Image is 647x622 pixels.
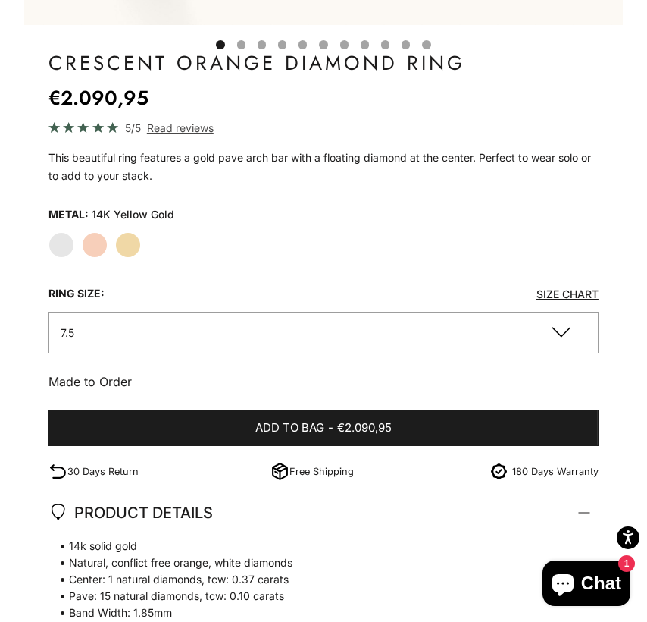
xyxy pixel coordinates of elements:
[538,561,635,610] inbox-online-store-chat: Shopify online store chat
[147,119,214,137] span: Read reviews
[48,588,583,605] span: Pave: 15 natural diamonds, tcw: 0.10 carats
[48,500,213,526] span: PRODUCT DETAILS
[48,149,599,185] div: This beautiful ring features a gold pave arch bar with a floating diamond at the center. Perfect ...
[125,119,141,137] span: 5/5
[48,372,599,391] p: Made to Order
[337,419,392,438] span: €2.090,95
[48,554,583,571] span: Natural, conflict free orange, white diamonds
[48,485,599,541] summary: PRODUCT DETAILS
[48,83,148,113] sale-price: €2.090,95
[255,419,324,438] span: Add to bag
[48,282,105,305] legend: Ring Size:
[289,463,354,479] p: Free Shipping
[48,538,583,554] span: 14k solid gold
[48,119,599,137] a: 5/5 Read reviews
[48,203,89,226] legend: Metal:
[48,49,599,77] h1: Crescent Orange Diamond Ring
[92,203,174,226] variant-option-value: 14K Yellow Gold
[512,463,599,479] p: 180 Days Warranty
[67,463,139,479] p: 30 Days Return
[48,605,583,621] span: Band Width: 1.85mm
[48,312,599,353] button: 7.5
[61,326,74,339] span: 7.5
[48,571,583,588] span: Center: 1 natural diamonds, tcw: 0.37 carats
[48,410,599,446] button: Add to bag-€2.090,95
[536,287,599,300] a: Size Chart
